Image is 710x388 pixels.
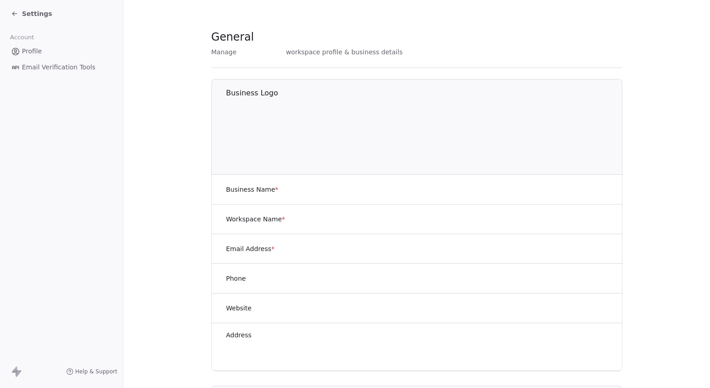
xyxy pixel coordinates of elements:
a: Settings [11,9,52,18]
label: Email Address [226,244,274,253]
span: Profile [22,47,42,56]
label: Business Name [226,185,279,194]
span: Settings [22,9,52,18]
label: Website [226,304,252,313]
span: Email Verification Tools [22,63,95,72]
label: Address [226,330,252,340]
span: General [211,30,254,44]
span: Manage [211,47,237,57]
h1: Business Logo [226,88,623,98]
label: Workspace Name [226,215,285,224]
span: Account [6,31,38,44]
label: Phone [226,274,246,283]
span: workspace profile & business details [286,47,403,57]
a: Email Verification Tools [7,60,116,75]
span: Help & Support [75,368,117,375]
a: Help & Support [66,368,117,375]
a: Profile [7,44,116,59]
